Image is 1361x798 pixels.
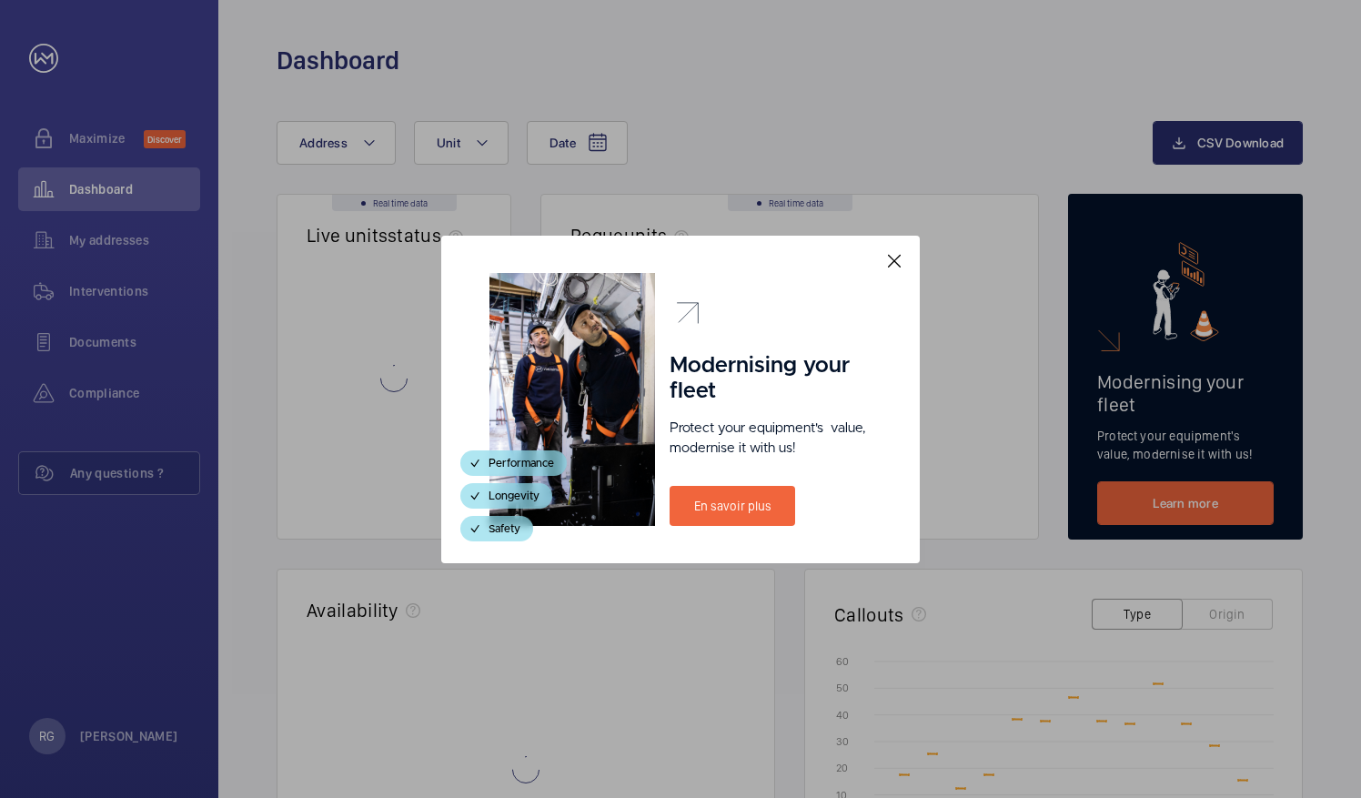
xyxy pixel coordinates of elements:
p: Protect your equipment's value, modernise it with us! [670,419,872,459]
a: En savoir plus [670,486,795,526]
div: Safety [460,516,533,541]
h1: Modernising your fleet [670,353,872,404]
div: Performance [460,450,567,476]
div: Longevity [460,483,552,509]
